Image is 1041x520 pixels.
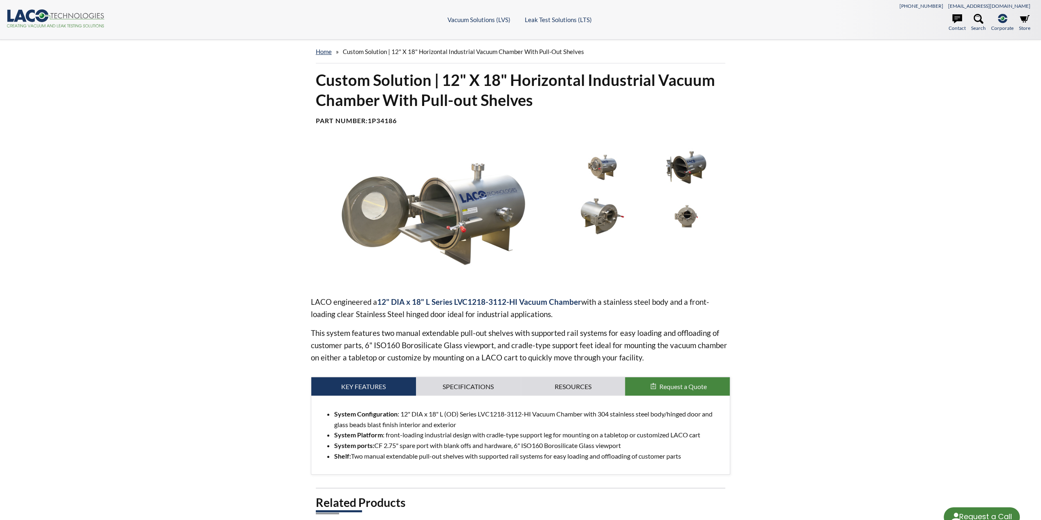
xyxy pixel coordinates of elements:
a: Search [971,14,986,32]
a: home [316,48,332,55]
strong: System ports: [334,441,374,449]
a: Specifications [416,377,521,396]
li: : front-loading industrial design with cradle-type support leg for mounting on a tabletop or cust... [334,430,724,440]
h2: Related Products [316,495,726,510]
button: Request a Quote [625,377,730,396]
img: 12" X 18" HorizontaI Industrial Vacuum Chamber, end view [646,194,726,239]
b: 1P34186 [368,117,397,124]
a: Contact [949,14,966,32]
div: » [316,40,726,63]
img: 12" X 18" HorizontaI Industrial Vacuum Chamber, open door, angled view [646,145,726,189]
a: Resources [521,377,625,396]
span: Corporate [991,24,1014,32]
a: Key Features [311,377,416,396]
h1: Custom Solution | 12" X 18" Horizontal Industrial Vacuum Chamber With Pull-out Shelves [316,70,726,110]
strong: Shelf: [334,452,351,460]
li: Two manual extendable pull-out shelves with supported rail systems for easy loading and offloadin... [334,451,724,461]
a: [PHONE_NUMBER] [899,3,943,9]
p: This system features two manual extendable pull-out shelves with supported rail systems for easy ... [311,327,731,364]
span: Custom Solution | 12" X 18" Horizontal Industrial Vacuum Chamber With Pull-out Shelves [343,48,584,55]
strong: 12" DIA x 18" L Series LVC1218-3112-HI Vacuum Chamber [377,297,581,306]
h4: Part Number: [316,117,726,125]
img: 12" X 18" HorizontaI Industrial Vacuum Chamber, open door, shelves out [311,145,556,282]
a: Leak Test Solutions (LTS) [525,16,592,23]
a: Vacuum Solutions (LVS) [447,16,510,23]
strong: System Platform [334,431,383,439]
a: Store [1019,14,1030,32]
img: 12" X 18" HorizontaI Industrial Vacuum Chamber, right side angled view [562,145,642,189]
img: 12" X 18" HorizontaI Industrial Vacuum Chamber, left side, angled view [562,194,642,239]
p: LACO engineered a with a stainless steel body and a front-loading clear Stainless Steel hinged do... [311,296,731,320]
li: : 12" DIA x 18" L (OD) Series LVC1218-3112-HI Vacuum Chamber with 304 stainless steel body/hinged... [334,409,724,430]
strong: System Configuration [334,410,398,418]
a: [EMAIL_ADDRESS][DOMAIN_NAME] [948,3,1030,9]
li: CF 2.75" spare port with blank offs and hardware, 6" ISO160 Borosilicate Glass viewport [334,440,724,451]
span: Request a Quote [659,383,707,390]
